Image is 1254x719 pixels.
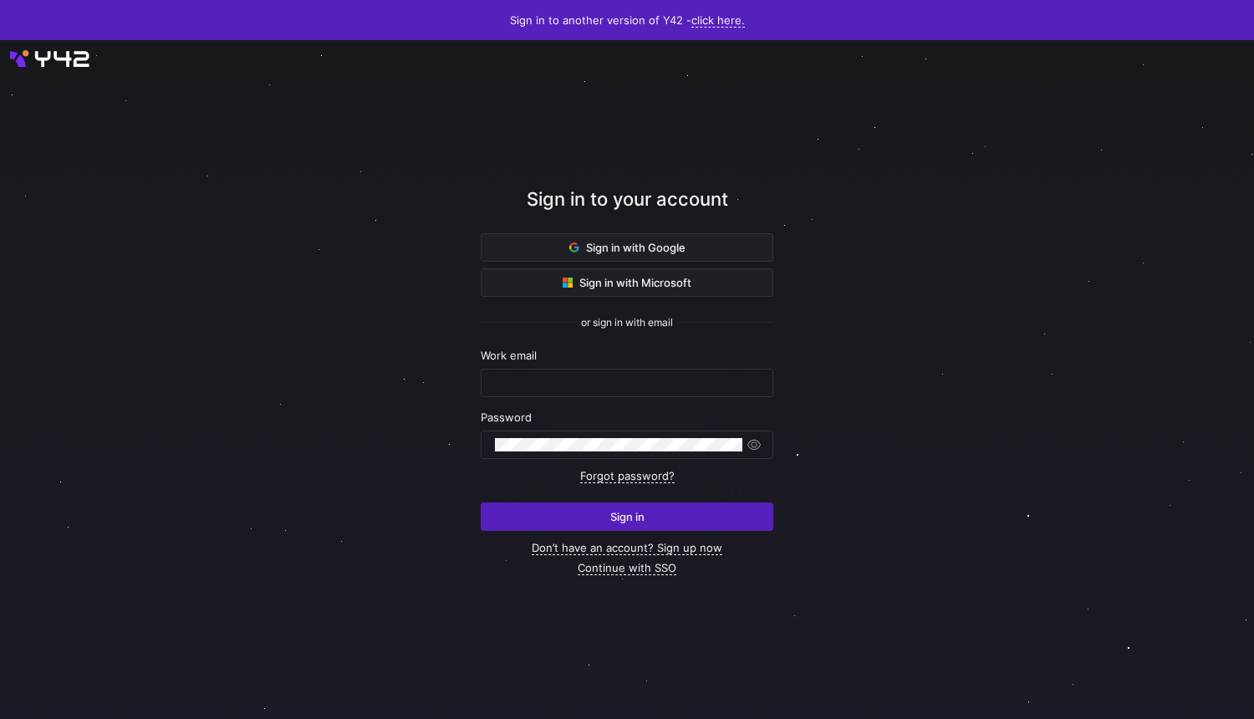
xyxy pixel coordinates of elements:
[532,541,722,555] a: Don’t have an account? Sign up now
[581,317,673,329] span: or sign in with email
[610,510,645,523] span: Sign in
[481,349,537,362] span: Work email
[481,410,532,424] span: Password
[569,241,686,254] span: Sign in with Google
[563,276,691,289] span: Sign in with Microsoft
[481,233,773,262] button: Sign in with Google
[481,268,773,297] button: Sign in with Microsoft
[578,561,676,575] a: Continue with SSO
[481,186,773,233] div: Sign in to your account
[580,469,675,483] a: Forgot password?
[691,13,745,28] a: click here.
[481,502,773,531] button: Sign in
